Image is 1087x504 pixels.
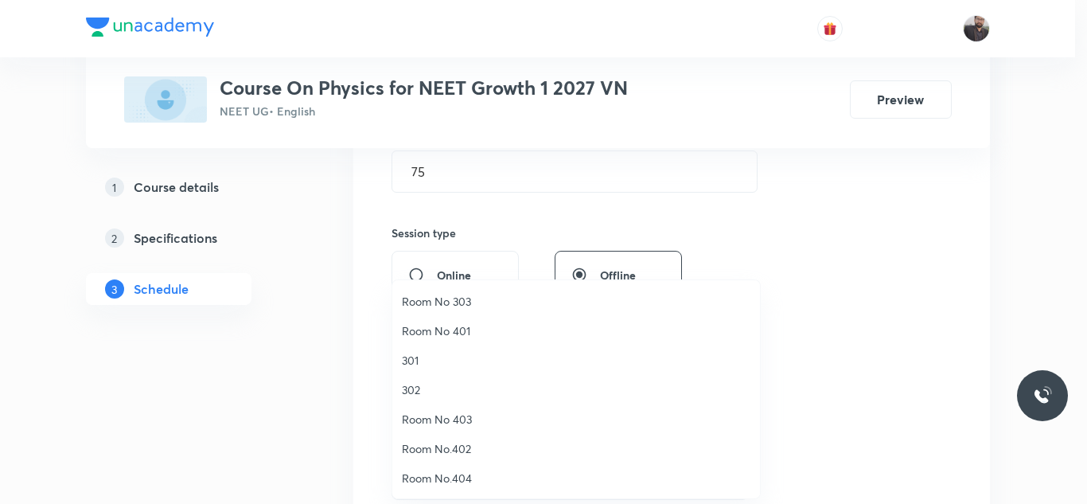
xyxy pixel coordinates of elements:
span: Room No 401 [402,322,750,339]
span: 301 [402,352,750,369]
span: Room No 303 [402,293,750,310]
span: Room No.402 [402,440,750,457]
span: 302 [402,381,750,398]
span: Room No 403 [402,411,750,428]
span: Room No.404 [402,470,750,486]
